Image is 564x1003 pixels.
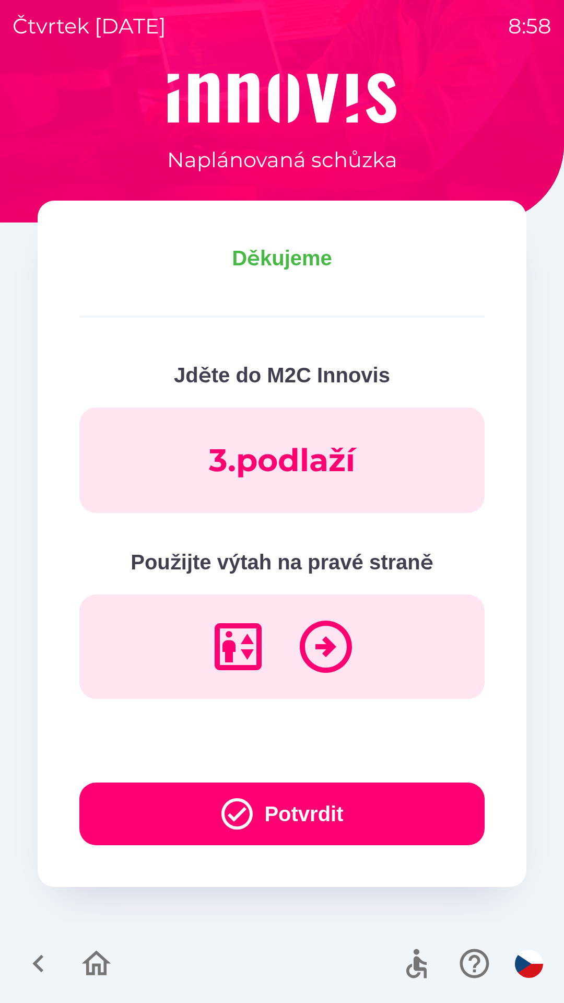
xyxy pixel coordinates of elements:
p: Naplánovaná schůzka [167,144,397,176]
p: Děkujeme [79,242,485,274]
button: Potvrdit [79,783,485,845]
p: 3 . podlaží [209,441,355,480]
img: cs flag [515,950,543,978]
img: Logo [38,73,526,123]
p: Použijte výtah na pravé straně [79,546,485,578]
p: čtvrtek [DATE] [13,10,166,42]
p: 8:58 [508,10,551,42]
p: Jděte do M2C Innovis [79,359,485,391]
